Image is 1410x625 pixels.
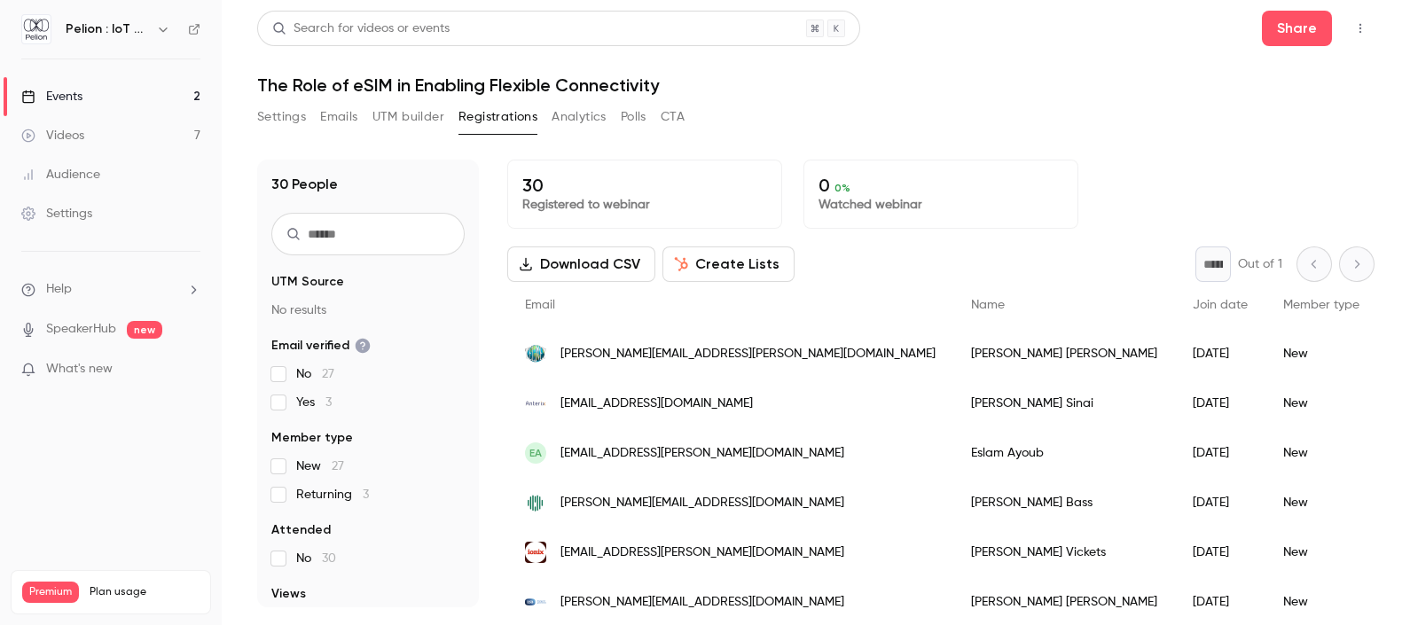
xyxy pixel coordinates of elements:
span: No [296,365,334,383]
span: UTM Source [271,273,344,291]
div: New [1265,478,1377,527]
span: Join date [1193,299,1248,311]
span: Member type [1283,299,1359,311]
button: Settings [257,103,306,131]
span: Premium [22,582,79,603]
img: ionix.at [525,542,546,563]
img: esb.ie [525,591,546,613]
h6: Pelion : IoT Connectivity Made Effortless [66,20,149,38]
span: Yes [296,394,332,411]
img: anterix.com [525,393,546,414]
span: 27 [332,460,344,473]
span: EA [529,445,542,461]
div: New [1265,329,1377,379]
li: help-dropdown-opener [21,280,200,299]
span: new [127,321,162,339]
span: New [296,457,344,475]
span: 30 [322,552,336,565]
button: UTM builder [372,103,444,131]
p: No results [271,301,465,319]
span: [EMAIL_ADDRESS][DOMAIN_NAME] [560,395,753,413]
span: Attended [271,521,331,539]
button: Emails [320,103,357,131]
button: Share [1262,11,1332,46]
button: Create Lists [662,246,795,282]
div: New [1265,428,1377,478]
span: [PERSON_NAME][EMAIL_ADDRESS][DOMAIN_NAME] [560,593,844,612]
p: 30 [522,175,767,196]
span: [PERSON_NAME][EMAIL_ADDRESS][PERSON_NAME][DOMAIN_NAME] [560,345,936,363]
span: 0 % [834,182,850,194]
span: Returning [296,486,369,504]
div: Audience [21,166,100,184]
button: CTA [661,103,685,131]
p: Registered to webinar [522,196,767,214]
div: Search for videos or events [272,20,450,38]
p: Watched webinar [819,196,1063,214]
span: [PERSON_NAME][EMAIL_ADDRESS][DOMAIN_NAME] [560,494,844,512]
div: [PERSON_NAME] Sinai [953,379,1175,428]
img: telit.com [525,492,546,513]
img: telnet-inc.com [525,343,546,364]
div: [PERSON_NAME] Bass [953,478,1175,527]
button: Analytics [552,103,607,131]
div: Events [21,88,82,105]
img: Pelion : IoT Connectivity Made Effortless [22,15,51,43]
span: Email [525,299,555,311]
div: [DATE] [1175,379,1265,428]
span: [EMAIL_ADDRESS][PERSON_NAME][DOMAIN_NAME] [560,543,844,562]
iframe: Noticeable Trigger [179,362,200,378]
div: Videos [21,127,84,145]
span: Plan usage [90,585,200,599]
span: Help [46,280,72,299]
div: [DATE] [1175,478,1265,527]
span: Email verified [271,337,371,355]
span: Name [971,299,1005,311]
div: Eslam Ayoub [953,428,1175,478]
div: [DATE] [1175,527,1265,577]
button: Download CSV [507,246,655,282]
div: Settings [21,205,92,223]
button: Registrations [458,103,537,131]
h1: 30 People [271,174,338,195]
a: SpeakerHub [46,320,116,339]
div: New [1265,379,1377,428]
span: 27 [322,368,334,380]
div: [PERSON_NAME] [PERSON_NAME] [953,329,1175,379]
div: [DATE] [1175,428,1265,478]
span: 3 [325,396,332,409]
span: What's new [46,360,113,379]
h1: The Role of eSIM in Enabling Flexible Connectivity [257,74,1375,96]
span: Views [271,585,306,603]
p: 0 [819,175,1063,196]
span: No [296,550,336,567]
span: 3 [363,488,369,501]
span: [EMAIL_ADDRESS][PERSON_NAME][DOMAIN_NAME] [560,444,844,463]
div: New [1265,527,1377,577]
p: Out of 1 [1238,255,1282,273]
span: Member type [271,429,353,447]
div: [PERSON_NAME] Vickets [953,527,1175,577]
div: [DATE] [1175,329,1265,379]
button: Polls [621,103,646,131]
